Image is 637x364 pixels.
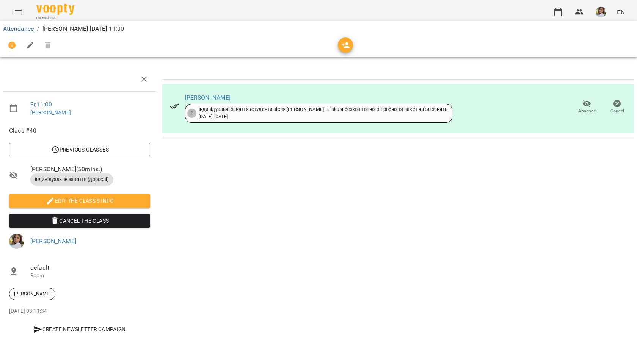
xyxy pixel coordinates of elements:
span: [PERSON_NAME] ( 50 mins. ) [30,165,150,174]
img: Voopty Logo [36,4,74,15]
p: [PERSON_NAME] [DATE] 11:00 [42,24,124,33]
button: EN [614,5,628,19]
div: [PERSON_NAME] [9,288,55,300]
span: Class #40 [9,126,150,135]
span: Edit the class's Info [15,196,144,205]
span: EN [617,8,625,16]
div: 2 [187,109,196,118]
button: Create Newsletter Campaign [9,322,150,336]
button: Cancel the class [9,214,150,228]
p: [DATE] 03:11:34 [9,308,150,315]
a: [PERSON_NAME] [30,237,76,245]
span: Create Newsletter Campaign [12,325,147,334]
button: Previous Classes [9,143,150,156]
span: default [30,263,150,272]
a: [PERSON_NAME] [185,94,231,101]
span: For Business [36,16,74,20]
nav: breadcrumb [3,24,634,33]
img: 190f836be431f48d948282a033e518dd.jpg [596,7,606,17]
button: Cancel [602,97,632,118]
a: Attendance [3,25,34,32]
p: Room [30,272,150,280]
a: Fr , 11:00 [30,101,52,108]
span: Cancel the class [15,216,144,225]
img: 190f836be431f48d948282a033e518dd.jpg [9,234,24,249]
button: Menu [9,3,27,21]
span: Absence [578,108,596,114]
button: Edit the class's Info [9,194,150,208]
div: Індивідуальні заняття (студенти після [PERSON_NAME] та після безкоштовного пробного) пакет на 50 ... [199,106,447,120]
a: [PERSON_NAME] [30,109,71,116]
span: Cancel [610,108,624,114]
button: Absence [572,97,602,118]
li: / [37,24,39,33]
span: Індивідуальне заняття (дорослі) [30,176,113,183]
span: Previous Classes [15,145,144,154]
span: [PERSON_NAME] [9,291,55,297]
